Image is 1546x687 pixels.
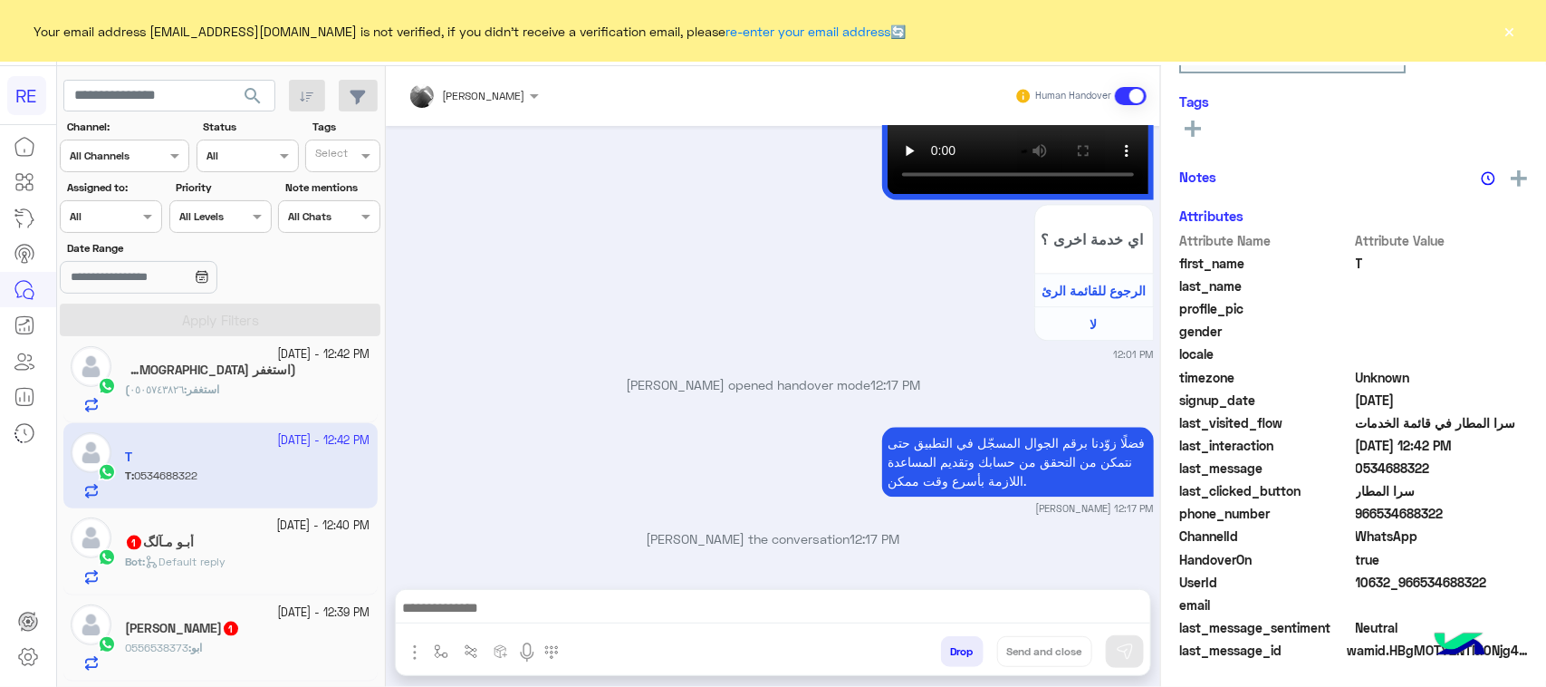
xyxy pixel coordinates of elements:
h5: (استغفر الله واتوب اليه) [125,363,296,378]
label: Status [203,119,296,135]
img: send message [1116,643,1134,661]
span: سرا المطار في قائمة الخدمات [1356,413,1529,432]
small: Human Handover [1035,89,1111,103]
span: Attribute Name [1179,231,1352,250]
img: defaultAdmin.png [71,518,111,558]
img: select flow [434,644,448,659]
button: Drop [941,636,984,667]
span: الرجوع للقائمة الرئ [1042,283,1146,298]
img: WhatsApp [98,377,116,395]
button: Apply Filters [60,304,380,336]
span: last_visited_flow [1179,413,1352,432]
span: سرا المطار [1356,481,1529,500]
span: email [1179,595,1352,614]
h6: Notes [1179,169,1216,185]
span: ChannelId [1179,527,1352,546]
b: : [125,382,219,396]
span: 10632_966534688322 [1356,573,1529,592]
span: 12:17 PM [870,377,920,392]
img: make a call [544,645,559,660]
span: search [242,85,264,107]
img: Trigger scenario [464,644,478,659]
span: UserId [1179,573,1352,592]
b: : [188,641,202,654]
span: 966534688322 [1356,504,1529,523]
span: timezone [1179,368,1352,387]
div: RE [7,76,46,115]
p: 26/9/2025, 12:17 PM [882,427,1154,497]
span: (استغفر [125,382,219,396]
b: : [125,555,145,568]
h5: ابو محمد [125,621,240,636]
span: T [1356,254,1529,273]
button: × [1501,22,1519,40]
small: [DATE] - 12:40 PM [277,518,370,535]
button: create order [486,636,516,666]
img: WhatsApp [98,635,116,653]
span: 2025-09-26T09:42:28.633Z [1356,436,1529,455]
img: send attachment [404,642,426,663]
label: Assigned to: [67,179,160,196]
span: last_message_id [1179,641,1343,660]
span: لا [1090,316,1098,332]
span: wamid.HBgMOTY2NTM0Njg4MzIyFQIAEhgUM0FCM0YwNkFDRThCRkIyMEQxQjgA [1347,641,1528,660]
label: Date Range [67,240,270,256]
span: locale [1179,344,1352,363]
label: Note mentions [285,179,379,196]
span: profile_pic [1179,299,1352,318]
span: last_name [1179,276,1352,295]
button: search [231,80,275,119]
span: signup_date [1179,391,1352,410]
img: create order [494,644,508,659]
span: phone_number [1179,504,1352,523]
span: Your email address [EMAIL_ADDRESS][DOMAIN_NAME] is not verified, if you didn't receive a verifica... [34,22,907,41]
span: 2025-09-26T09:00:46.131Z [1356,391,1529,410]
img: add [1511,170,1527,187]
span: last_message [1179,459,1352,478]
button: Send and close [997,636,1092,667]
small: 12:01 PM [1114,347,1154,362]
span: Unknown [1356,368,1529,387]
span: null [1356,344,1529,363]
span: [PERSON_NAME] [443,89,525,102]
span: ابو [191,641,202,654]
span: Default reply [145,555,226,568]
span: last_message_sentiment [1179,618,1352,637]
label: Tags [312,119,379,135]
span: ٠٥٠٥٧٤٣٨٢٦ [130,382,184,396]
span: 0556538373 [125,641,188,654]
button: select flow [427,636,456,666]
h6: Attributes [1179,208,1244,224]
img: notes [1481,171,1495,186]
span: 1 [127,536,141,550]
p: [PERSON_NAME] the conversation [393,529,1154,548]
img: send voice note [516,642,538,663]
span: null [1356,322,1529,341]
span: Attribute Value [1356,231,1529,250]
span: 12:17 PM [850,531,900,547]
span: 0534688322 [1356,459,1529,478]
label: Channel: [67,119,187,135]
span: 1 [224,622,238,636]
img: defaultAdmin.png [71,346,111,387]
span: first_name [1179,254,1352,273]
p: [PERSON_NAME] opened handover mode [393,375,1154,394]
h6: Tags [1179,93,1528,110]
span: last_interaction [1179,436,1352,455]
span: Bot [125,555,142,568]
button: Trigger scenario [456,636,486,666]
small: [DATE] - 12:39 PM [278,605,370,622]
a: re-enter your email address [726,24,891,39]
div: Select [312,145,348,166]
span: null [1356,595,1529,614]
small: [PERSON_NAME] 12:17 PM [1036,501,1154,516]
h5: أبـو مـآلگ [125,535,194,550]
span: gender [1179,322,1352,341]
span: HandoverOn [1179,550,1352,569]
span: 0 [1356,618,1529,637]
span: اي خدمة اخرى ؟ [1042,230,1147,247]
span: last_clicked_button [1179,481,1352,500]
span: true [1356,550,1529,569]
label: Priority [176,179,269,196]
img: defaultAdmin.png [71,605,111,645]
